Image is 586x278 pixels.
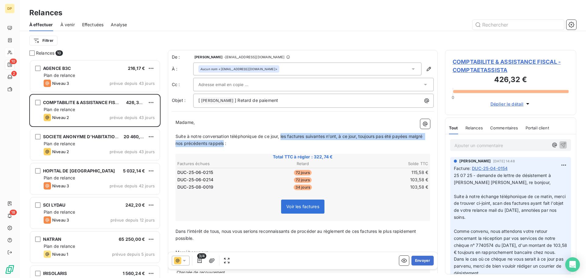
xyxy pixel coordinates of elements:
th: Retard [261,161,344,167]
label: Cc : [172,81,193,88]
span: Plan de relance [44,209,75,215]
span: 242,20 € [125,202,145,208]
span: Dans l’intérêt de tous, nous vous serions reconnaissants de procéder au règlement de ces factures... [175,229,418,241]
span: 216,17 € [128,66,145,71]
span: prévue depuis 43 jours [110,115,155,120]
span: COMPTABILITE & ASSISTANCE FISCAL [43,100,124,105]
span: Merci beaucoup [175,250,209,255]
h3: Relances [29,7,62,18]
span: Niveau 3 [52,81,69,86]
span: prévue depuis 12 jours [110,218,155,222]
span: DUC-25-04-0154 [472,165,508,171]
span: Tout [449,125,458,130]
span: AGENCE B3C [43,66,71,71]
span: [PERSON_NAME] [200,97,234,104]
span: Niveau 1 [52,252,68,257]
input: Rechercher [472,20,564,30]
span: Plan de relance [44,73,75,78]
span: Plan de relance [44,141,75,146]
span: 34 jours [294,185,312,190]
span: [ [198,98,200,103]
th: Solde TTC [345,161,429,167]
span: SOCIETE ANONYME D'HABITATIONS A LOY [43,134,135,139]
th: Factures échues [177,161,260,167]
span: 10 [56,50,63,56]
span: Suite à notre conversation téléphonique de ce jour, les factures suivantes n’ont, à ce jour, touj... [175,134,424,146]
span: De : [172,54,193,60]
em: Aucun nom [200,67,217,71]
span: Comme convenu, nous attendons votre retour concernant la réception par vos services de notre chèq... [454,229,569,255]
td: 103,58 € [345,184,429,190]
span: Voir les factures [286,204,319,209]
span: À venir [60,22,75,28]
span: Dans le cas où ce chèque ne vous serait à ce jour pas parvenu, merci de bien vouloir rédiger un c... [454,256,565,276]
span: prévue depuis 43 jours [110,149,155,154]
span: [PERSON_NAME] [194,55,222,59]
span: Relances [465,125,483,130]
span: 2 [11,71,17,76]
span: Objet : [172,98,186,103]
span: Plan de relance [44,244,75,249]
span: À effectuer [29,22,53,28]
span: Total TTC à régler : 322,74 € [176,154,429,160]
span: Madame, [175,120,195,125]
span: prévue depuis 5 jours [112,252,155,257]
span: prévue depuis 42 jours [110,183,155,188]
button: Envoyer [411,256,434,265]
span: COMPTABILITE & ASSISTANCE FISCAL - COMPTAETASSISTA [453,58,569,74]
input: Adresse email en copie ... [198,80,264,89]
span: Niveau 2 [52,115,69,120]
button: Filtrer [29,36,57,45]
span: Niveau 2 [52,149,69,154]
span: Relances [36,50,54,56]
span: 1 560,24 € [123,271,145,276]
span: 5 032,14 € [123,168,145,173]
span: Plan de relance [44,175,75,180]
div: grid [29,60,161,278]
span: Niveau 3 [52,183,69,188]
span: IRISOLARIS [43,271,67,276]
img: Logo LeanPay [5,265,15,274]
div: DP [5,4,15,13]
div: <[EMAIL_ADDRESS][DOMAIN_NAME]> [200,67,277,71]
span: Facture : [454,165,471,171]
span: DUC-25-08-0019 [177,184,213,190]
span: Suite à notre échange téléphonique de ce matin, merci de trouver ci-joint, scan des factures ayan... [454,194,567,220]
span: Portail client [526,125,549,130]
span: 18 [10,210,17,215]
label: À : [172,66,193,72]
span: 10 [10,59,17,64]
span: 65 250,00 € [119,236,145,242]
span: ] Retard de paiement [235,98,278,103]
span: 72 jours [294,170,312,175]
span: prévue depuis 43 jours [110,81,155,86]
span: 3/4 [197,253,206,259]
td: 115,58 € [345,169,429,176]
span: Plan de relance [44,107,75,112]
span: 20 460,79 € [124,134,150,139]
span: Déplier le détail [490,101,524,107]
span: [PERSON_NAME] [459,158,491,164]
span: SCI LYDAU [43,202,65,208]
div: Open Intercom Messenger [565,257,580,272]
span: Analyse [111,22,127,28]
span: 25 07 25 - demande de lettre de désistement à [PERSON_NAME] [PERSON_NAME], re bonjour, [454,173,552,185]
span: 72 jours [294,177,312,183]
span: Commentaires [490,125,518,130]
span: Effectuées [82,22,104,28]
td: 103,58 € [345,176,429,183]
button: Déplier le détail [489,100,533,107]
span: Niveau 3 [52,218,69,222]
span: NATRAN [43,236,61,242]
span: [DATE] 14:48 [493,159,515,163]
h3: 426,32 € [453,74,569,86]
span: 0 [452,95,454,100]
span: DUC-25-06-0215 [177,169,213,175]
span: - [EMAIL_ADDRESS][DOMAIN_NAME] [224,55,284,59]
span: HOPITAL DE [GEOGRAPHIC_DATA] [43,168,115,173]
span: 426,32 € [126,100,146,105]
span: DUC-25-06-0214 [177,177,213,183]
